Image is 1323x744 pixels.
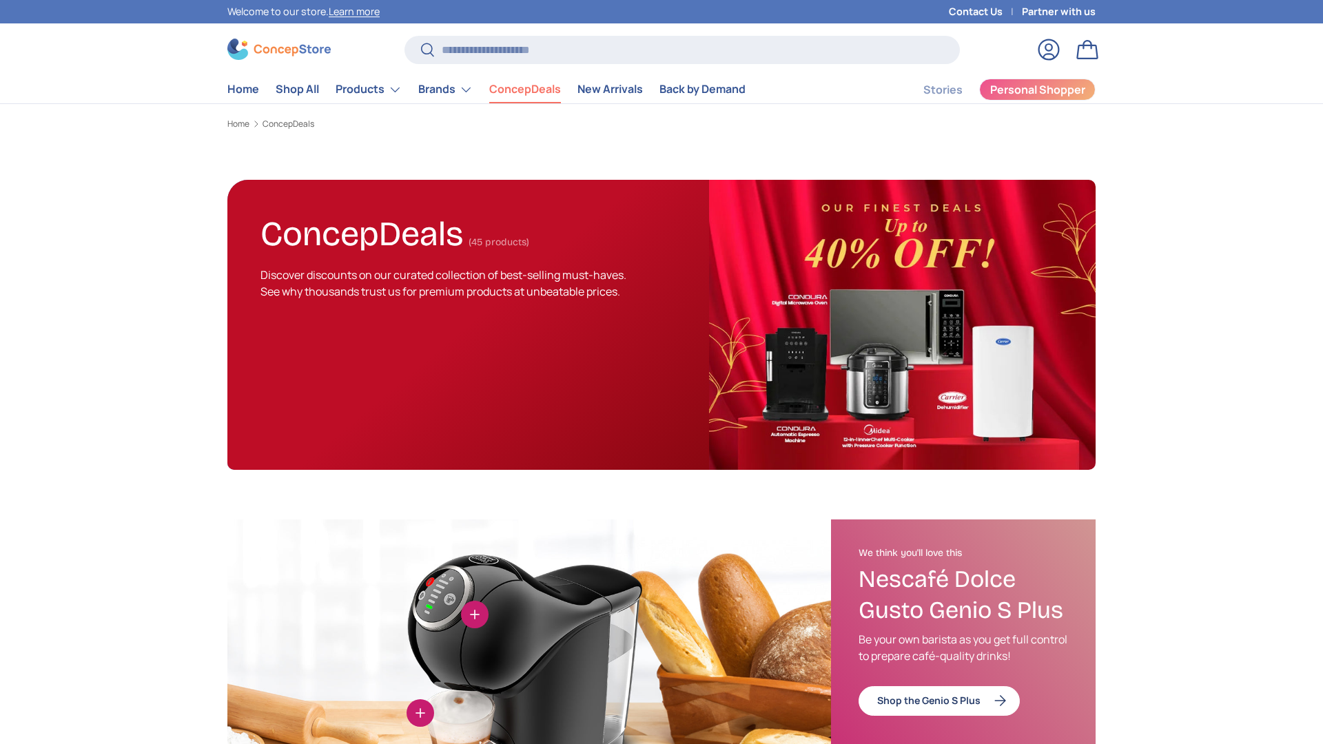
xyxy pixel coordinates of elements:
p: Welcome to our store. [227,4,380,19]
img: ConcepDeals [709,180,1096,470]
img: ConcepStore [227,39,331,60]
nav: Breadcrumbs [227,118,1096,130]
summary: Brands [410,76,481,103]
a: Home [227,120,249,128]
h2: We think you'll love this [859,547,1068,559]
span: Personal Shopper [990,84,1085,95]
a: Personal Shopper [979,79,1096,101]
a: Contact Us [949,4,1022,19]
a: Stories [923,76,963,103]
a: Home [227,76,259,103]
h1: ConcepDeals [260,208,463,254]
a: Back by Demand [659,76,746,103]
nav: Primary [227,76,746,103]
a: Shop All [276,76,319,103]
span: (45 products) [469,236,529,248]
a: Learn more [329,5,380,18]
a: ConcepDeals [263,120,314,128]
a: ConcepDeals [489,76,561,103]
a: Products [336,76,402,103]
span: Discover discounts on our curated collection of best-selling must-haves. See why thousands trust ... [260,267,626,299]
summary: Products [327,76,410,103]
nav: Secondary [890,76,1096,103]
p: Be your own barista as you get full control to prepare café-quality drinks! [859,631,1068,664]
h3: Nescafé Dolce Gusto Genio S Plus [859,564,1068,626]
a: Brands [418,76,473,103]
a: Shop the Genio S Plus [859,686,1020,716]
a: New Arrivals [577,76,643,103]
a: Partner with us [1022,4,1096,19]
